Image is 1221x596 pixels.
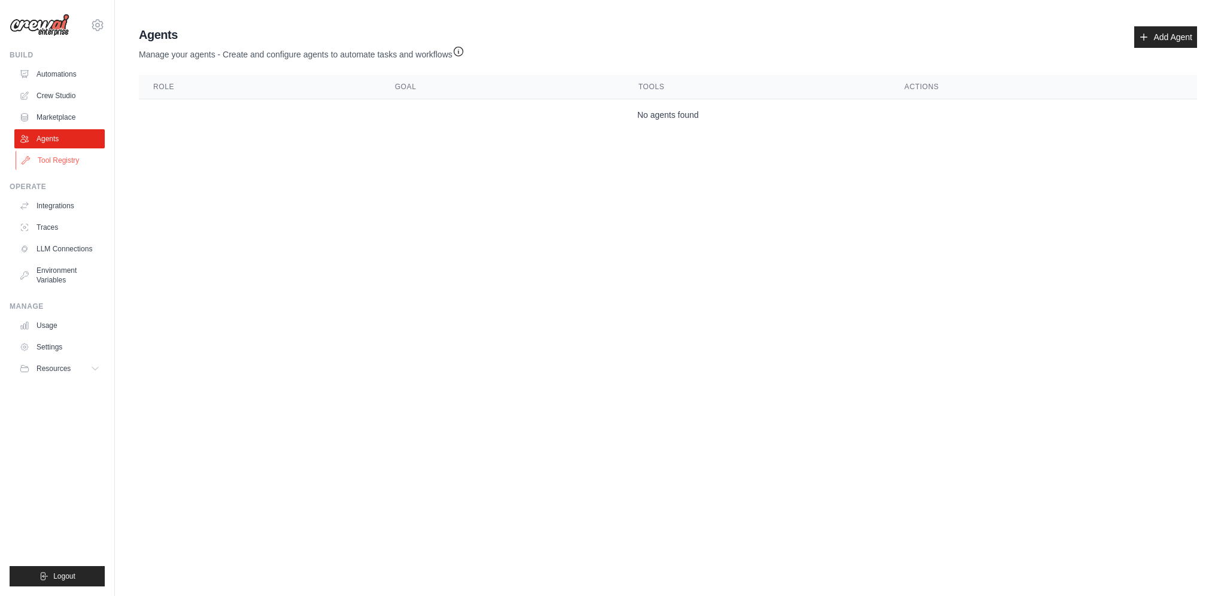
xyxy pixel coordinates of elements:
[10,302,105,311] div: Manage
[14,337,105,357] a: Settings
[139,43,464,60] p: Manage your agents - Create and configure agents to automate tasks and workflows
[10,566,105,586] button: Logout
[16,151,106,170] a: Tool Registry
[10,14,69,37] img: Logo
[139,26,464,43] h2: Agents
[624,75,890,99] th: Tools
[1134,26,1197,48] a: Add Agent
[14,239,105,259] a: LLM Connections
[14,86,105,105] a: Crew Studio
[14,196,105,215] a: Integrations
[139,99,1197,131] td: No agents found
[14,108,105,127] a: Marketplace
[14,359,105,378] button: Resources
[890,75,1197,99] th: Actions
[139,75,381,99] th: Role
[37,364,71,373] span: Resources
[10,50,105,60] div: Build
[14,261,105,290] a: Environment Variables
[381,75,624,99] th: Goal
[53,571,75,581] span: Logout
[14,218,105,237] a: Traces
[10,182,105,191] div: Operate
[14,129,105,148] a: Agents
[14,316,105,335] a: Usage
[14,65,105,84] a: Automations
